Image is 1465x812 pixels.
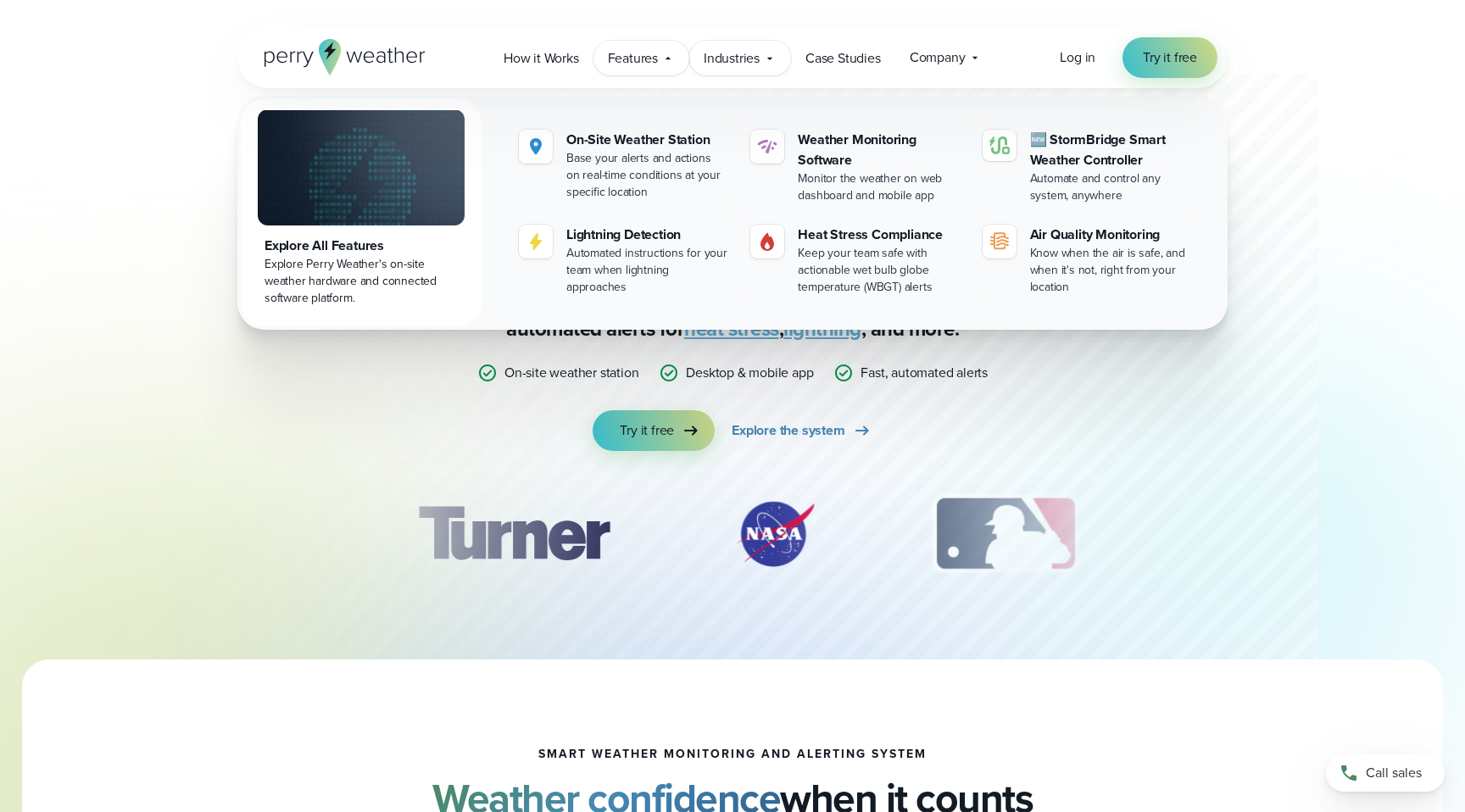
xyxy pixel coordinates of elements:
[798,225,961,245] div: Heat Stress Compliance
[526,136,546,157] img: Location.svg
[1030,130,1194,170] div: 🆕 StormBridge Smart Weather Controller
[989,136,1010,154] img: stormbridge-icon-V6.svg
[791,41,895,75] a: Case Studies
[241,99,482,326] a: Explore All Features Explore Perry Weather's on-site weather hardware and connected software plat...
[393,492,634,576] img: Turner-Construction_1.svg
[504,48,579,69] span: How it Works
[265,256,458,307] div: Explore Perry Weather's on-site weather hardware and connected software platform.
[1030,225,1194,245] div: Air Quality Monitoring
[861,363,988,383] p: Fast, automated alerts
[757,231,777,252] img: Gas.svg
[732,420,844,441] span: Explore the system
[798,130,961,170] div: Weather Monitoring Software
[744,218,968,303] a: Heat Stress Compliance Keep your team safe with actionable wet bulb globe temperature (WBGT) alerts
[757,136,777,157] img: software-icon.svg
[489,41,593,75] a: How it Works
[1143,47,1197,68] span: Try it free
[566,130,730,150] div: On-Site Weather Station
[916,492,1095,576] div: 3 of 12
[732,410,872,451] a: Explore the system
[393,492,634,576] div: 1 of 12
[910,47,966,68] span: Company
[538,748,927,761] h1: smart weather monitoring and alerting system
[566,150,730,201] div: Base your alerts and actions on real-time conditions at your specific location
[504,363,638,383] p: On-site weather station
[916,492,1095,576] img: MLB.svg
[526,231,546,252] img: lightning-icon.svg
[566,245,730,296] div: Automated instructions for your team when lightning approaches
[798,170,961,204] div: Monitor the weather on web dashboard and mobile app
[686,363,813,383] p: Desktop & mobile app
[1030,170,1194,204] div: Automate and control any system, anywhere
[805,48,881,69] span: Case Studies
[393,261,1072,342] p: Stop relying on weather apps you can’t trust — [PERSON_NAME] Weather gives you certainty with rel...
[512,123,737,208] a: On-Site Weather Station Base your alerts and actions on real-time conditions at your specific loc...
[1122,37,1217,78] a: Try it free
[798,245,961,296] div: Keep your team safe with actionable wet bulb globe temperature (WBGT) alerts
[593,410,715,451] a: Try it free
[1366,763,1422,783] span: Call sales
[704,48,760,69] span: Industries
[976,123,1200,211] a: 🆕 StormBridge Smart Weather Controller Automate and control any system, anywhere
[1060,47,1095,68] a: Log in
[1030,245,1194,296] div: Know when the air is safe, and when it's not, right from your location
[1326,754,1445,792] a: Call sales
[608,48,658,69] span: Features
[566,225,730,245] div: Lightning Detection
[716,492,834,576] img: NASA.svg
[1060,47,1095,67] span: Log in
[265,236,458,256] div: Explore All Features
[512,218,737,303] a: Lightning Detection Automated instructions for your team when lightning approaches
[620,420,674,441] span: Try it free
[976,218,1200,303] a: Air Quality Monitoring Know when the air is safe, and when it's not, right from your location
[989,231,1010,252] img: aqi-icon.svg
[716,492,834,576] div: 2 of 12
[322,492,1143,585] div: slideshow
[744,123,968,211] a: Weather Monitoring Software Monitor the weather on web dashboard and mobile app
